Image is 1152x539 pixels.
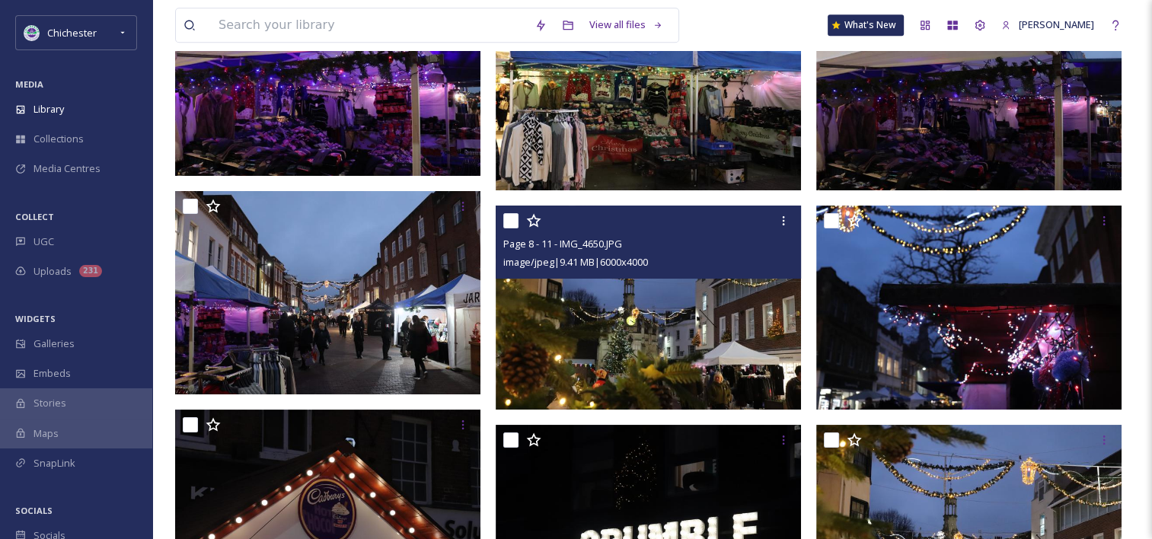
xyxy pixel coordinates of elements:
span: Media Centres [34,161,101,176]
span: Library [34,102,64,116]
a: What's New [828,14,904,36]
img: IMG_4631.JPG [816,206,1122,410]
span: COLLECT [15,211,54,222]
span: Page 8 - 11 - IMG_4650.JPG [503,237,622,250]
span: Embeds [34,366,71,381]
img: Logo_of_Chichester_District_Council.png [24,25,40,40]
span: UGC [34,234,54,249]
span: WIDGETS [15,313,56,324]
a: [PERSON_NAME] [994,10,1102,40]
img: IMG_4638.JPG [175,190,480,394]
span: Maps [34,426,59,441]
span: SnapLink [34,456,75,470]
img: Page 8 - 11 - IMG_4650.JPG [496,206,801,410]
span: Stories [34,396,66,410]
span: image/jpeg | 9.41 MB | 6000 x 4000 [503,255,648,269]
span: Collections [34,132,84,146]
span: SOCIALS [15,505,53,516]
span: Uploads [34,264,72,279]
span: MEDIA [15,78,43,90]
div: 231 [79,265,102,277]
a: View all files [582,10,671,40]
input: Search your library [211,8,527,42]
span: Galleries [34,336,75,351]
span: Chichester [47,26,97,40]
span: [PERSON_NAME] [1019,18,1094,31]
